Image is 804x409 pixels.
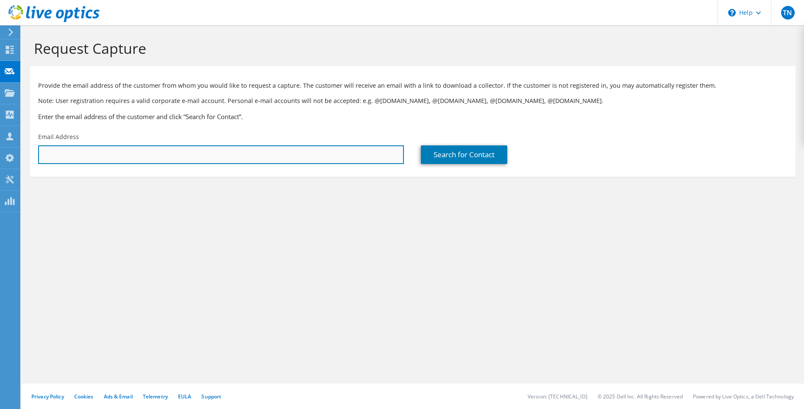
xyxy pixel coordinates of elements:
[693,393,794,400] li: Powered by Live Optics, a Dell Technology
[38,133,79,141] label: Email Address
[74,393,94,400] a: Cookies
[421,145,507,164] a: Search for Contact
[781,6,795,19] span: TN
[104,393,133,400] a: Ads & Email
[38,81,787,90] p: Provide the email address of the customer from whom you would like to request a capture. The cust...
[598,393,683,400] li: © 2025 Dell Inc. All Rights Reserved
[31,393,64,400] a: Privacy Policy
[38,96,787,106] p: Note: User registration requires a valid corporate e-mail account. Personal e-mail accounts will ...
[38,112,787,121] h3: Enter the email address of the customer and click “Search for Contact”.
[178,393,191,400] a: EULA
[34,39,787,57] h1: Request Capture
[528,393,587,400] li: Version: [TECHNICAL_ID]
[201,393,221,400] a: Support
[143,393,168,400] a: Telemetry
[728,9,736,17] svg: \n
